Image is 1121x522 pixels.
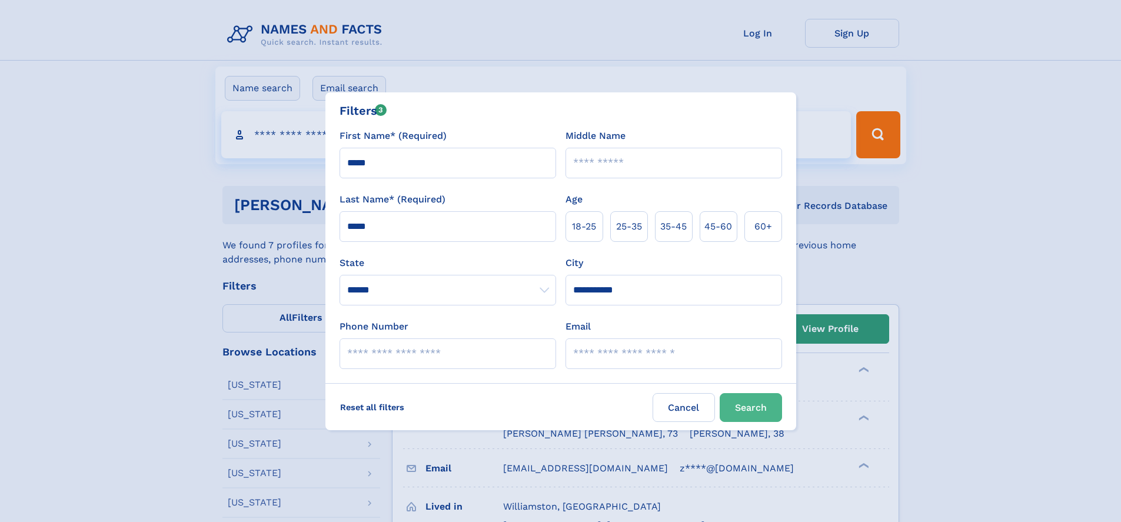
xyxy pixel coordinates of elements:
[566,320,591,334] label: Email
[616,220,642,234] span: 25‑35
[720,393,782,422] button: Search
[340,129,447,143] label: First Name* (Required)
[572,220,596,234] span: 18‑25
[340,320,408,334] label: Phone Number
[754,220,772,234] span: 60+
[566,256,583,270] label: City
[704,220,732,234] span: 45‑60
[566,129,626,143] label: Middle Name
[566,192,583,207] label: Age
[340,102,387,119] div: Filters
[653,393,715,422] label: Cancel
[660,220,687,234] span: 35‑45
[340,192,445,207] label: Last Name* (Required)
[332,393,412,421] label: Reset all filters
[340,256,556,270] label: State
